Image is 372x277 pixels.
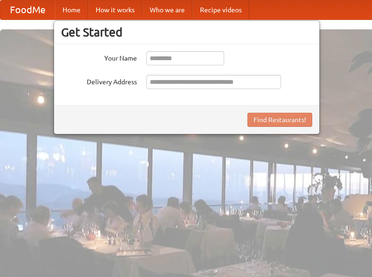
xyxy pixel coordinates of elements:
[142,0,192,19] a: Who we are
[88,0,142,19] a: How it works
[61,75,137,87] label: Delivery Address
[192,0,249,19] a: Recipe videos
[61,25,312,39] h3: Get Started
[247,113,312,127] button: Find Restaurants!
[61,51,137,63] label: Your Name
[0,0,55,19] a: FoodMe
[55,0,88,19] a: Home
